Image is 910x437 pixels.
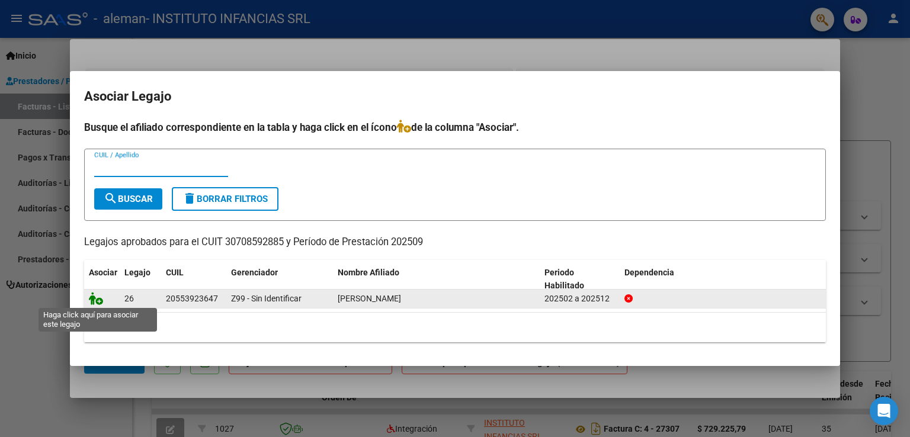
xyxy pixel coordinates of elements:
span: Borrar Filtros [182,194,268,204]
div: 20553923647 [166,292,218,306]
span: 26 [124,294,134,303]
datatable-header-cell: Legajo [120,260,161,299]
span: Z99 - Sin Identificar [231,294,302,303]
h4: Busque el afiliado correspondiente en la tabla y haga click en el ícono de la columna "Asociar". [84,120,826,135]
span: Legajo [124,268,150,277]
div: Open Intercom Messenger [870,397,898,425]
span: Gerenciador [231,268,278,277]
h2: Asociar Legajo [84,85,826,108]
span: Dependencia [624,268,674,277]
span: CUIL [166,268,184,277]
datatable-header-cell: Nombre Afiliado [333,260,540,299]
datatable-header-cell: CUIL [161,260,226,299]
div: 1 registros [84,313,826,342]
span: Buscar [104,194,153,204]
mat-icon: delete [182,191,197,205]
span: Periodo Habilitado [544,268,584,291]
button: Buscar [94,188,162,210]
span: Nombre Afiliado [338,268,399,277]
span: Asociar [89,268,117,277]
datatable-header-cell: Periodo Habilitado [540,260,620,299]
datatable-header-cell: Gerenciador [226,260,333,299]
p: Legajos aprobados para el CUIT 30708592885 y Período de Prestación 202509 [84,235,826,250]
mat-icon: search [104,191,118,205]
button: Borrar Filtros [172,187,278,211]
div: 202502 a 202512 [544,292,615,306]
span: TAMARGO ASTIZ SANTIAGO [338,294,401,303]
datatable-header-cell: Asociar [84,260,120,299]
datatable-header-cell: Dependencia [620,260,826,299]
